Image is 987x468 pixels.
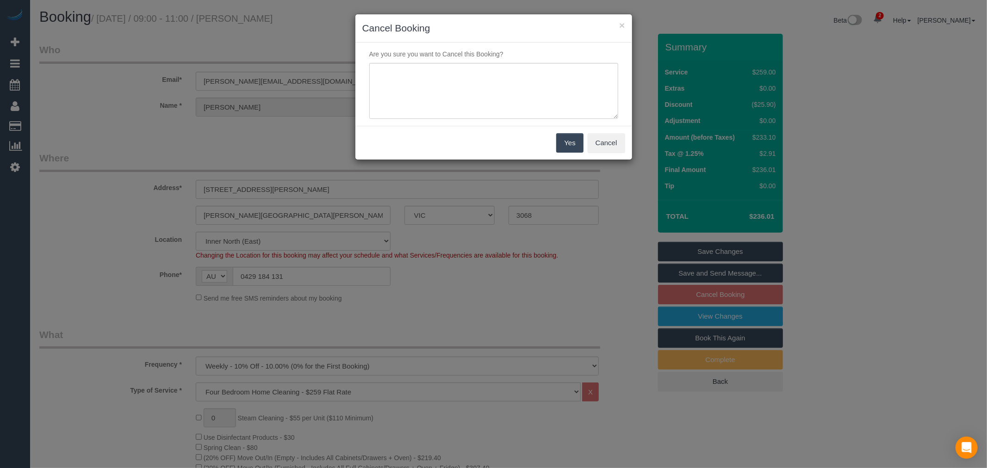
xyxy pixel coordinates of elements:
[362,21,625,35] h3: Cancel Booking
[588,133,625,153] button: Cancel
[355,14,632,160] sui-modal: Cancel Booking
[619,20,625,30] button: ×
[362,49,625,59] p: Are you sure you want to Cancel this Booking?
[956,437,978,459] div: Open Intercom Messenger
[556,133,583,153] button: Yes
